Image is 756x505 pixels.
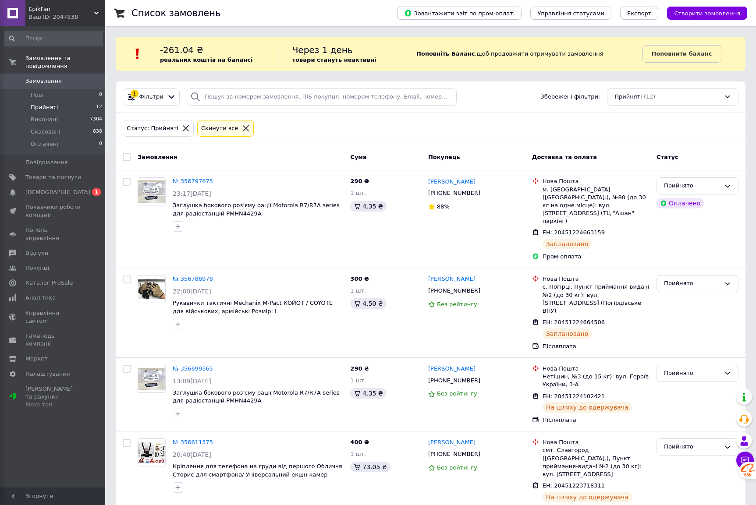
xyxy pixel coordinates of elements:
input: Пошук [4,31,103,46]
span: Скасовані [31,128,60,136]
a: Кріплення для телефона на груди від першого Обличчя Сторис для смартфона/ Універсальний екшн каме... [173,463,342,486]
div: Нетішин, №3 (до 15 кг): вул. Героїв України, 3-А [543,373,650,388]
div: 4.50 ₴ [350,298,386,309]
span: Покупці [25,264,49,272]
a: № 356611375 [173,439,213,445]
span: 1 шт. [350,287,366,294]
div: Нова Пошта [543,275,650,283]
b: Поповнити баланс [652,50,712,57]
span: Прийняті [614,93,642,101]
span: Замовлення та повідомлення [25,54,105,70]
div: Прийнято [664,181,721,191]
input: Пошук за номером замовлення, ПІБ покупця, номером телефону, Email, номером накладної [187,88,457,106]
span: [PHONE_NUMBER] [428,451,480,457]
span: [PHONE_NUMBER] [428,377,480,384]
span: Аналітика [25,294,56,302]
div: м. [GEOGRAPHIC_DATA] ([GEOGRAPHIC_DATA].), №80 (до 30 кг на одне місце): вул. [STREET_ADDRESS] (Т... [543,186,650,226]
span: EpikFan [28,5,94,13]
button: Створити замовлення [667,7,747,20]
a: [PERSON_NAME] [428,438,476,447]
a: Фото товару [138,275,166,303]
span: Без рейтингу [437,464,477,471]
div: Ваш ID: 2047838 [28,13,105,21]
span: Через 1 день [292,45,353,55]
a: Фото товару [138,438,166,466]
span: 23:17[DATE] [173,190,211,197]
span: Завантажити звіт по пром-оплаті [404,9,515,17]
span: 400 ₴ [350,439,369,445]
a: Створити замовлення [658,10,747,16]
img: Фото товару [138,368,165,390]
div: Післяплата [543,343,650,350]
b: Поповніть Баланс [416,50,475,57]
a: Фото товару [138,365,166,393]
a: № 356797675 [173,178,213,184]
button: Експорт [620,7,659,20]
b: реальних коштів на балансі [160,57,253,63]
span: [PHONE_NUMBER] [428,287,480,294]
span: Панель управління [25,226,81,242]
div: смт. Славгород ([GEOGRAPHIC_DATA].), Пункт приймання-видачі №2 (до 30 кг): вул. [STREET_ADDRESS] [543,446,650,478]
span: Оплачені [31,140,58,148]
div: Післяплата [543,416,650,424]
span: [DEMOGRAPHIC_DATA] [25,188,90,196]
div: Прийнято [664,279,721,288]
button: Завантажити звіт по пром-оплаті [397,7,522,20]
b: товари стануть неактивні [292,57,376,63]
a: Заглушка бокового роз'єму рації Motorola R7/R7A series для радіостанцій PMHN4429A [173,389,340,404]
span: Маркет [25,355,48,363]
img: :exclamation: [131,47,144,60]
span: ЕН: 20451224663159 [543,229,605,236]
span: Без рейтингу [437,390,477,397]
span: 12 [96,103,102,111]
span: 838 [93,128,102,136]
a: № 356699365 [173,365,213,372]
div: Заплановано [543,239,592,249]
h1: Список замовлень [131,8,220,18]
a: [PERSON_NAME] [428,275,476,283]
div: Пром-оплата [543,253,650,261]
div: 1 [131,90,138,98]
button: Управління статусами [530,7,611,20]
span: ЕН: 20451224664506 [543,319,605,325]
span: 290 ₴ [350,365,369,372]
span: Управління статусами [537,10,604,17]
span: Експорт [627,10,652,17]
div: , щоб продовжити отримувати замовлення [403,44,642,64]
span: Cума [350,154,366,160]
a: Рукавички тактичні Mechanix M-Pact КОЙОТ / COYOTE для військових, армійські Розмір: L [173,300,333,314]
span: 22:00[DATE] [173,288,211,295]
span: Статус [657,154,678,160]
span: Виконані [31,116,58,124]
span: [PHONE_NUMBER] [428,190,480,196]
div: На шляху до одержувача [543,492,632,502]
span: Товари та послуги [25,173,81,181]
span: Нові [31,91,43,99]
a: [PERSON_NAME] [428,365,476,373]
div: Нова Пошта [543,438,650,446]
div: 73.05 ₴ [350,462,390,472]
span: 0 [99,91,102,99]
a: [PERSON_NAME] [428,178,476,186]
span: 0 [99,140,102,148]
span: Замовлення [138,154,177,160]
div: Прийнято [664,369,721,378]
span: 7304 [90,116,102,124]
span: Показники роботи компанії [25,203,81,219]
div: Нова Пошта [543,177,650,185]
span: -261.04 ₴ [160,45,203,55]
span: Повідомлення [25,159,68,166]
span: Відгуки [25,249,48,257]
div: 4.35 ₴ [350,388,386,399]
span: ЕН: 20451224102421 [543,393,605,399]
span: ЕН: 20451223718311 [543,482,605,489]
div: Заплановано [543,328,592,339]
img: Фото товару [138,442,165,463]
span: Налаштування [25,370,70,378]
span: 1 шт. [350,190,366,196]
span: 13:09[DATE] [173,378,211,385]
span: [PERSON_NAME] та рахунки [25,385,81,409]
div: Оплачено [657,198,704,208]
span: Покупець [428,154,460,160]
span: Прийняті [31,103,58,111]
